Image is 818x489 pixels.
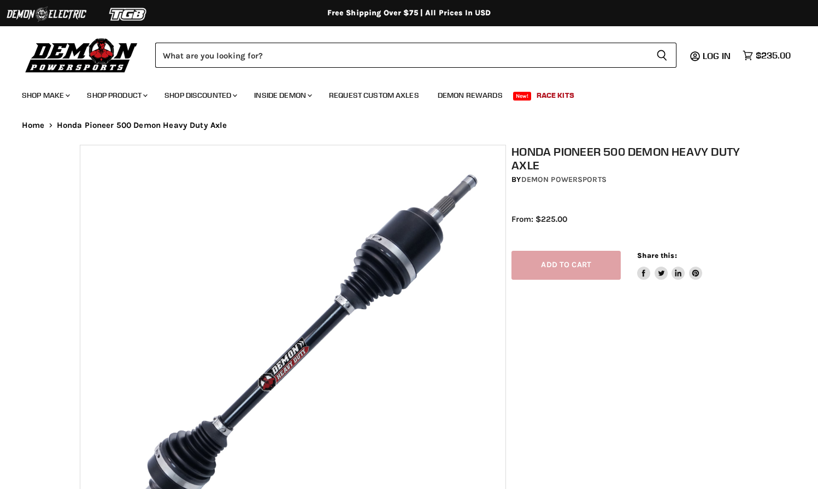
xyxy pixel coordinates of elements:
[737,48,796,63] a: $235.00
[703,50,731,61] span: Log in
[14,80,788,107] ul: Main menu
[155,43,648,68] input: Search
[528,84,582,107] a: Race Kits
[22,121,45,130] a: Home
[14,84,76,107] a: Shop Make
[756,50,791,61] span: $235.00
[155,43,676,68] form: Product
[156,84,244,107] a: Shop Discounted
[87,4,169,25] img: TGB Logo 2
[513,92,532,101] span: New!
[321,84,427,107] a: Request Custom Axles
[637,251,676,260] span: Share this:
[246,84,319,107] a: Inside Demon
[511,214,567,224] span: From: $225.00
[648,43,676,68] button: Search
[511,174,744,186] div: by
[637,251,702,280] aside: Share this:
[57,121,227,130] span: Honda Pioneer 500 Demon Heavy Duty Axle
[79,84,154,107] a: Shop Product
[698,51,737,61] a: Log in
[511,145,744,172] h1: Honda Pioneer 500 Demon Heavy Duty Axle
[429,84,511,107] a: Demon Rewards
[22,36,142,74] img: Demon Powersports
[521,175,607,184] a: Demon Powersports
[5,4,87,25] img: Demon Electric Logo 2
